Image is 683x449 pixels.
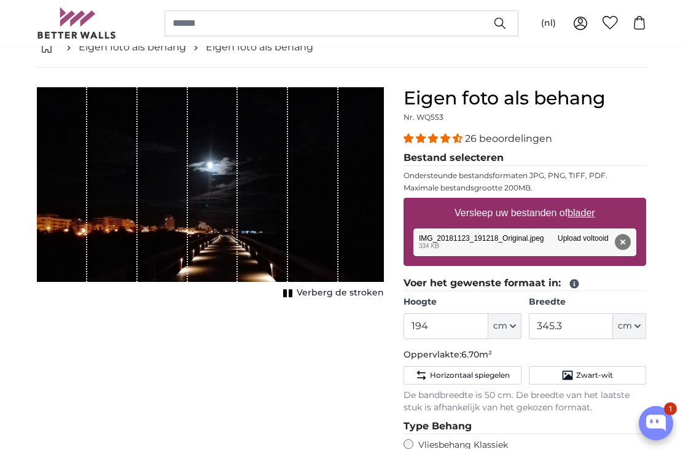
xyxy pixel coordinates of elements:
[404,183,646,193] p: Maximale bestandsgrootte 200MB.
[568,208,595,218] u: blader
[404,366,521,385] button: Horizontaal spiegelen
[493,320,507,332] span: cm
[404,133,465,144] span: 4.54 stars
[404,87,646,109] h1: Eigen foto als behang
[206,40,313,55] a: Eigen foto als behang
[430,370,510,380] span: Horizontaal spiegelen
[404,276,646,291] legend: Voer het gewenste formaat in:
[488,313,521,339] button: cm
[664,402,677,415] div: 1
[37,87,384,302] div: 1 of 1
[465,133,552,144] span: 26 beoordelingen
[404,389,646,414] p: De bandbreedte is 50 cm. De breedte van het laatste stuk is afhankelijk van het gekozen formaat.
[297,287,384,299] span: Verberg de stroken
[529,366,646,385] button: Zwart-wit
[404,171,646,181] p: Ondersteunde bestandsformaten JPG, PNG, TIFF, PDF.
[79,40,186,55] a: Eigen foto als behang
[279,284,384,302] button: Verberg de stroken
[639,406,673,440] button: Open chatbox
[618,320,632,332] span: cm
[404,150,646,166] legend: Bestand selecteren
[461,349,492,360] span: 6.70m²
[531,12,566,34] button: (nl)
[529,296,646,308] label: Breedte
[37,28,646,68] nav: breadcrumbs
[404,296,521,308] label: Hoogte
[404,349,646,361] p: Oppervlakte:
[404,112,443,122] span: Nr. WQ553
[450,201,600,225] label: Versleep uw bestanden of
[37,7,117,39] img: Betterwalls
[576,370,613,380] span: Zwart-wit
[404,419,646,434] legend: Type Behang
[613,313,646,339] button: cm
